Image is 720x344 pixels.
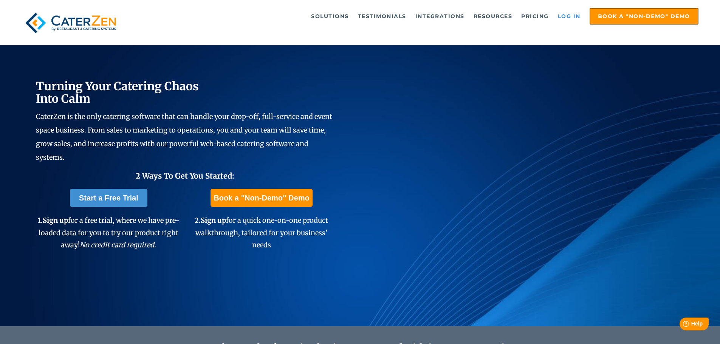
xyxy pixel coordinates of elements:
[36,112,332,162] span: CaterZen is the only catering software that can handle your drop-off, full-service and event spac...
[36,79,199,106] span: Turning Your Catering Chaos Into Calm
[517,9,553,24] a: Pricing
[653,315,712,336] iframe: Help widget launcher
[354,9,410,24] a: Testimonials
[211,189,312,207] a: Book a "Non-Demo" Demo
[70,189,147,207] a: Start a Free Trial
[137,8,698,25] div: Navigation Menu
[554,9,584,24] a: Log in
[136,171,234,180] span: 2 Ways To Get You Started:
[80,241,156,249] em: No credit card required.
[412,9,468,24] a: Integrations
[22,8,120,38] img: caterzen
[590,8,698,25] a: Book a "Non-Demo" Demo
[38,216,179,249] span: 1. for a free trial, where we have pre-loaded data for you to try our product right away!
[470,9,516,24] a: Resources
[201,216,226,225] span: Sign up
[43,216,68,225] span: Sign up
[195,216,328,249] span: 2. for a quick one-on-one product walkthrough, tailored for your business' needs
[307,9,353,24] a: Solutions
